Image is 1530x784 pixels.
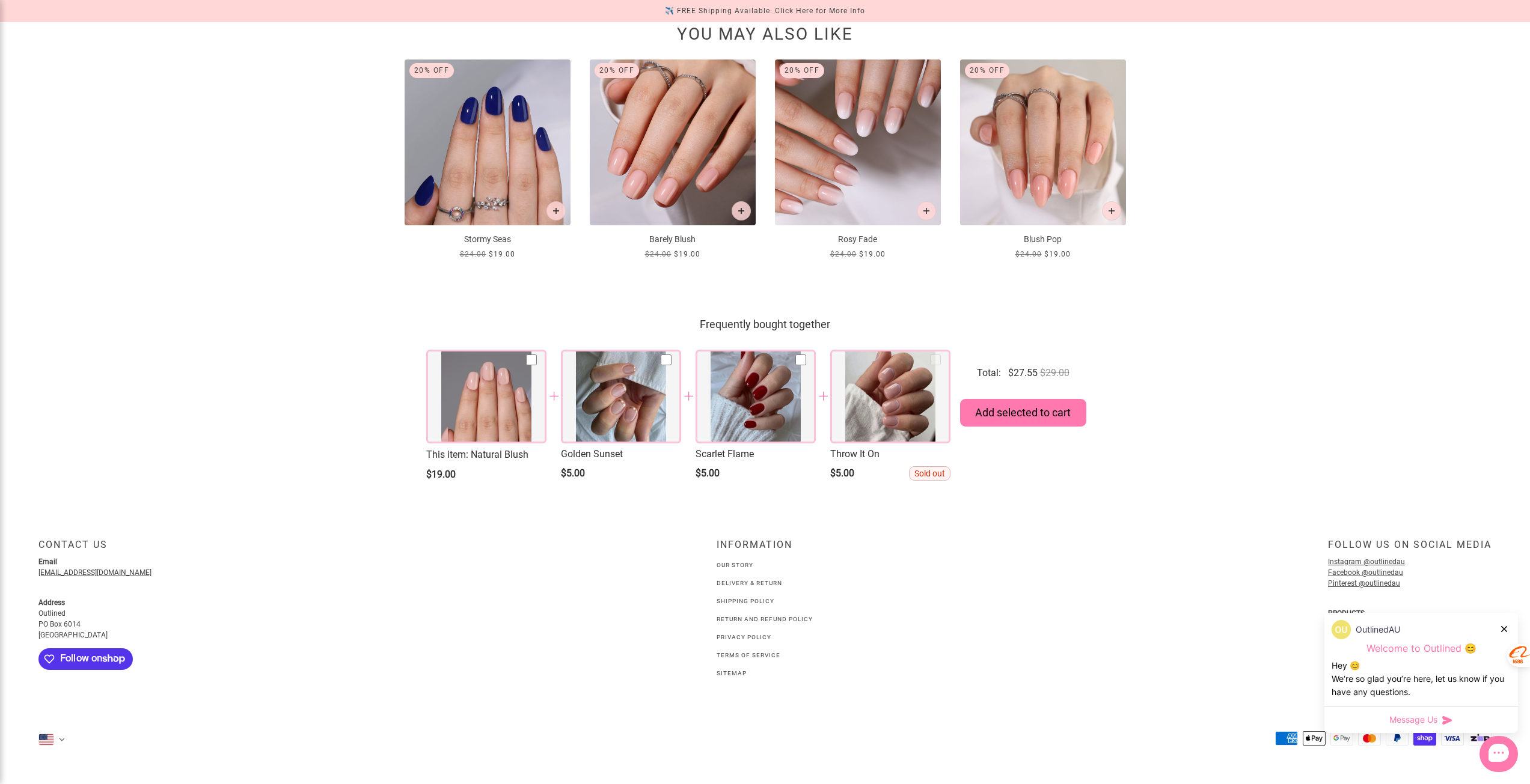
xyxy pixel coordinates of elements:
a: Add to cart Stormy Seas $24.00$19.00 [405,59,571,261]
span: $27.55 [1008,366,1038,380]
button: Add to cart [917,201,936,220]
a: Return and Refund Policy [717,616,813,622]
button: Add to cart [732,201,751,220]
span: $5.00 [830,467,854,479]
a: Facebook @outlinedau [1328,568,1403,577]
span: $19.00 [489,248,515,261]
div: INFORMATION [717,539,813,560]
a: Sitemap [717,670,747,676]
span: $5.00 [561,467,585,479]
p: OutlinedAU [1356,623,1400,636]
a: Privacy Policy [717,634,771,640]
strong: Email [38,558,57,566]
p: Blush Pop [960,233,1126,246]
a: Add to cart Blush Pop $24.00$19.00 [960,59,1126,261]
a: Add to cart Rosy Fade $24.00$19.00 [775,59,941,261]
div: Total : [977,366,1001,380]
span: $24.00 [1015,248,1042,261]
a: Delivery & Return [717,580,782,586]
span: $24.00 [460,248,486,261]
a: [EMAIL_ADDRESS][DOMAIN_NAME] [38,568,151,577]
div: 20% Off [965,63,1010,78]
img: data:image/png;base64,iVBORw0KGgoAAAANSUhEUgAAACQAAAAkCAYAAADhAJiYAAAC0UlEQVR4AexVTWgTQRT+9i+bTdo... [1332,620,1351,639]
p: Stormy Seas [405,233,571,246]
button: Add to cart [546,201,566,220]
span: $19.00 [674,248,700,261]
div: ✈️ FREE Shipping Available. Click Here for More Info [665,5,865,17]
span: Add selected to cart [975,406,1071,419]
img: “zip [1469,731,1492,746]
span: Message Us [1389,714,1437,726]
a: Throw It On [830,448,950,460]
strong: Address [38,598,65,607]
a: Golden Sunset [561,448,681,460]
div: Frequently bought together [426,314,1104,335]
span: $24.00 [830,248,857,261]
span: $29.00 [1040,367,1069,379]
span: $24.00 [645,248,672,261]
p: Outlined PO Box 6014 [GEOGRAPHIC_DATA] [38,597,279,640]
button: United States [38,734,65,746]
button: Add to cart [1102,201,1121,220]
a: Instagram @outlinedau [1328,558,1405,566]
ul: Navigation [717,558,813,679]
span: Natural Blush [426,448,546,461]
a: Shipping Policy [717,598,774,604]
strong: PRODUCTS [1328,609,1365,618]
span: $19.00 [426,469,456,480]
a: Pinterest @outlinedau [1328,579,1400,588]
a: This item: Natural Blush [426,448,546,461]
a: Our Story [717,562,753,568]
a: Scarlet Flame [696,448,816,460]
div: Hey 😊 We‘re so glad you’re here, let us know if you have any questions. [1332,659,1511,699]
span: This item : [426,449,471,460]
div: Follow us on social media [1328,539,1492,560]
span: Sold out [909,466,950,481]
h2: You may also like [405,30,1126,43]
div: 20% Off [780,63,825,78]
div: 20% Off [409,63,454,78]
span: $5.00 [696,467,720,479]
a: Terms of Service [717,652,780,658]
div: 20% Off [595,63,640,78]
div: Contact Us [38,539,510,560]
p: Rosy Fade [775,233,941,246]
span: $19.00 [859,248,886,261]
a: Add to cart Barely Blush $24.00$19.00 [590,59,756,261]
p: Welcome to Outlined 😊 [1332,642,1511,655]
span: $19.00 [1044,248,1071,261]
p: Barely Blush [590,233,756,246]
